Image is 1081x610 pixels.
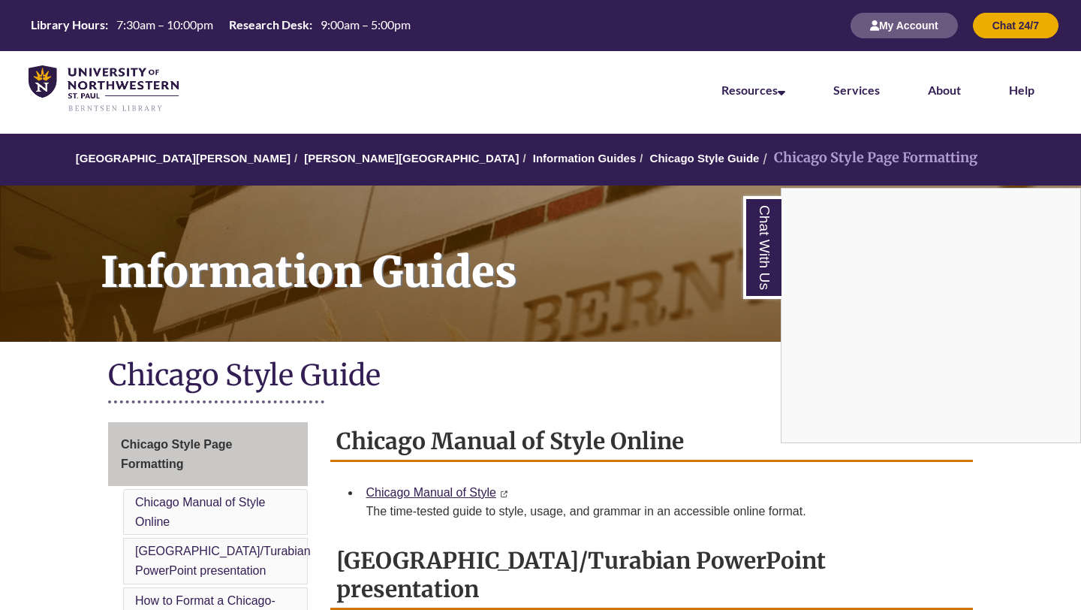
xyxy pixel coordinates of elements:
a: About [928,83,961,97]
a: Help [1009,83,1034,97]
div: Chat With Us [781,188,1081,443]
a: Resources [721,83,785,97]
a: Services [833,83,880,97]
iframe: Chat Widget [781,189,1080,442]
img: UNWSP Library Logo [29,65,179,113]
a: Chat With Us [743,196,781,299]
